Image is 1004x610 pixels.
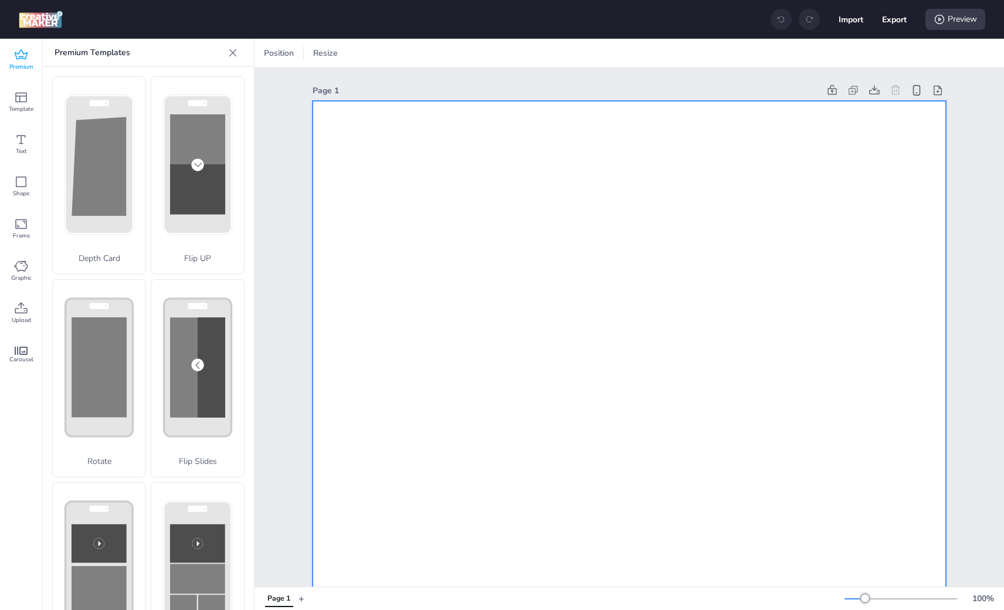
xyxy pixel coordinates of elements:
[12,316,31,325] span: Upload
[259,588,299,609] div: Tabs
[311,47,340,59] span: Resize
[151,252,244,265] p: Flip UP
[53,252,145,265] p: Depth Card
[53,455,145,467] p: Rotate
[267,594,290,604] div: Page 1
[11,273,32,283] span: Graphic
[9,355,33,364] span: Carousel
[299,588,304,609] button: +
[262,47,296,59] span: Position
[55,39,223,67] p: Premium Templates
[13,189,29,198] span: Shape
[151,455,244,467] p: Flip Slides
[969,592,997,605] div: 100 %
[925,9,985,30] div: Preview
[839,7,863,32] button: Import
[882,7,907,32] button: Export
[13,231,30,240] span: Frame
[16,147,27,156] span: Text
[19,11,63,28] img: logo Creative Maker
[9,62,33,72] span: Premium
[9,104,33,114] span: Template
[313,84,819,97] div: Page 1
